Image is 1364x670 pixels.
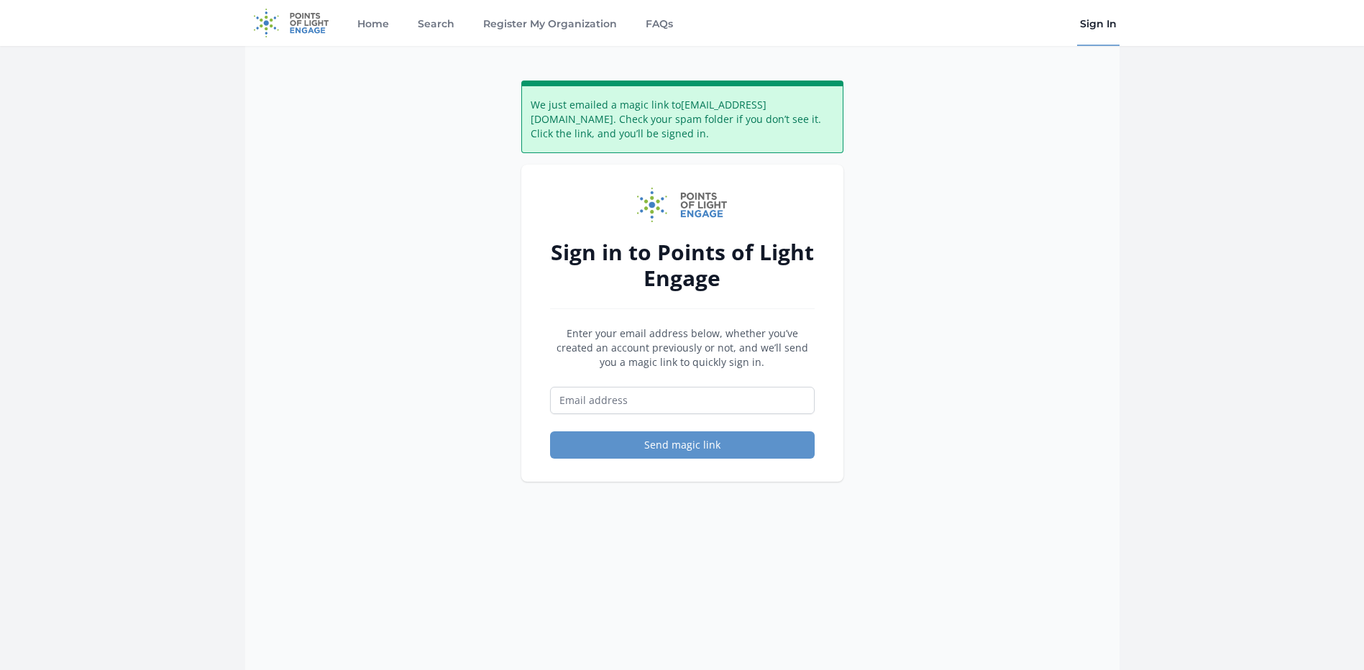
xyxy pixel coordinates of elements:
button: Send magic link [550,431,815,459]
input: Email address [550,387,815,414]
h2: Sign in to Points of Light Engage [550,239,815,291]
p: Enter your email address below, whether you’ve created an account previously or not, and we’ll se... [550,326,815,370]
img: Points of Light Engage logo [637,188,728,222]
div: We just emailed a magic link to [EMAIL_ADDRESS][DOMAIN_NAME] . Check your spam folder if you don’... [521,81,843,153]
